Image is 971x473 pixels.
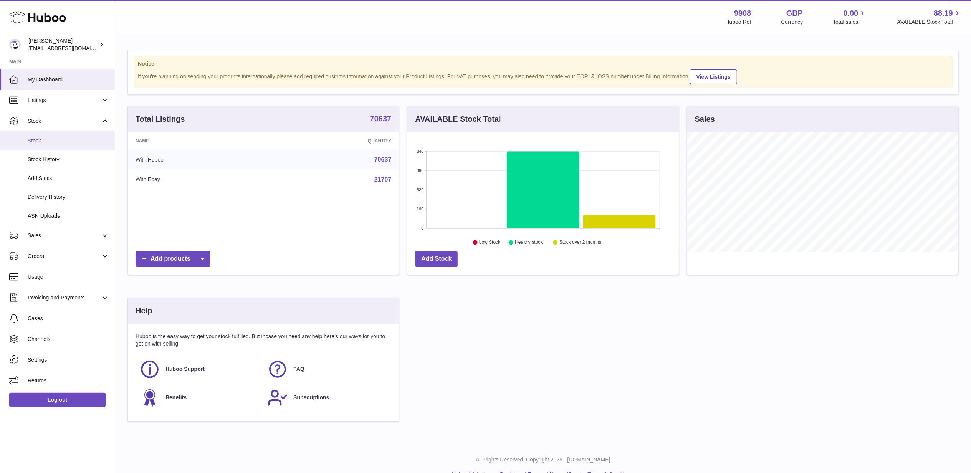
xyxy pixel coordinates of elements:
[128,150,271,170] td: With Huboo
[833,18,867,26] span: Total sales
[136,114,185,124] h3: Total Listings
[267,359,387,380] a: FAQ
[9,393,106,407] a: Log out
[293,394,329,401] span: Subscriptions
[128,170,271,190] td: With Ebay
[897,18,962,26] span: AVAILABLE Stock Total
[370,115,392,122] strong: 70637
[28,232,101,239] span: Sales
[417,207,423,211] text: 160
[28,294,101,301] span: Invoicing and Payments
[726,18,751,26] div: Huboo Ref
[934,8,953,18] span: 88.19
[28,156,109,163] span: Stock History
[165,394,187,401] span: Benefits
[833,8,867,26] a: 0.00 Total sales
[415,251,458,267] a: Add Stock
[267,387,387,408] a: Subscriptions
[374,176,392,183] a: 21707
[28,175,109,182] span: Add Stock
[734,8,751,18] strong: 9908
[559,240,601,245] text: Stock over 2 months
[690,69,737,84] a: View Listings
[136,333,391,347] p: Huboo is the easy way to get your stock fulfilled. But incase you need any help here's our ways f...
[28,315,109,322] span: Cases
[28,137,109,144] span: Stock
[781,18,803,26] div: Currency
[374,156,392,163] a: 70637
[479,240,501,245] text: Low Stock
[28,336,109,343] span: Channels
[136,306,152,316] h3: Help
[370,115,392,124] a: 70637
[417,149,423,154] text: 640
[9,39,21,50] img: internalAdmin-9908@internal.huboo.com
[138,68,948,84] div: If you're planning on sending your products internationally please add required customs informati...
[28,76,109,83] span: My Dashboard
[139,359,260,380] a: Huboo Support
[28,253,101,260] span: Orders
[28,273,109,281] span: Usage
[28,117,101,125] span: Stock
[417,168,423,173] text: 480
[28,37,98,52] div: [PERSON_NAME]
[139,387,260,408] a: Benefits
[28,193,109,201] span: Delivery History
[417,187,423,192] text: 320
[293,365,304,373] span: FAQ
[28,45,113,51] span: [EMAIL_ADDRESS][DOMAIN_NAME]
[138,60,948,68] strong: Notice
[28,212,109,220] span: ASN Uploads
[422,226,424,230] text: 0
[28,97,101,104] span: Listings
[165,365,205,373] span: Huboo Support
[415,114,501,124] h3: AVAILABLE Stock Total
[28,356,109,364] span: Settings
[515,240,543,245] text: Healthy stock
[136,251,210,267] a: Add products
[897,8,962,26] a: 88.19 AVAILABLE Stock Total
[121,456,965,463] p: All Rights Reserved. Copyright 2025 - [DOMAIN_NAME]
[28,377,109,384] span: Returns
[786,8,803,18] strong: GBP
[695,114,715,124] h3: Sales
[271,132,399,150] th: Quantity
[844,8,859,18] span: 0.00
[128,132,271,150] th: Name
